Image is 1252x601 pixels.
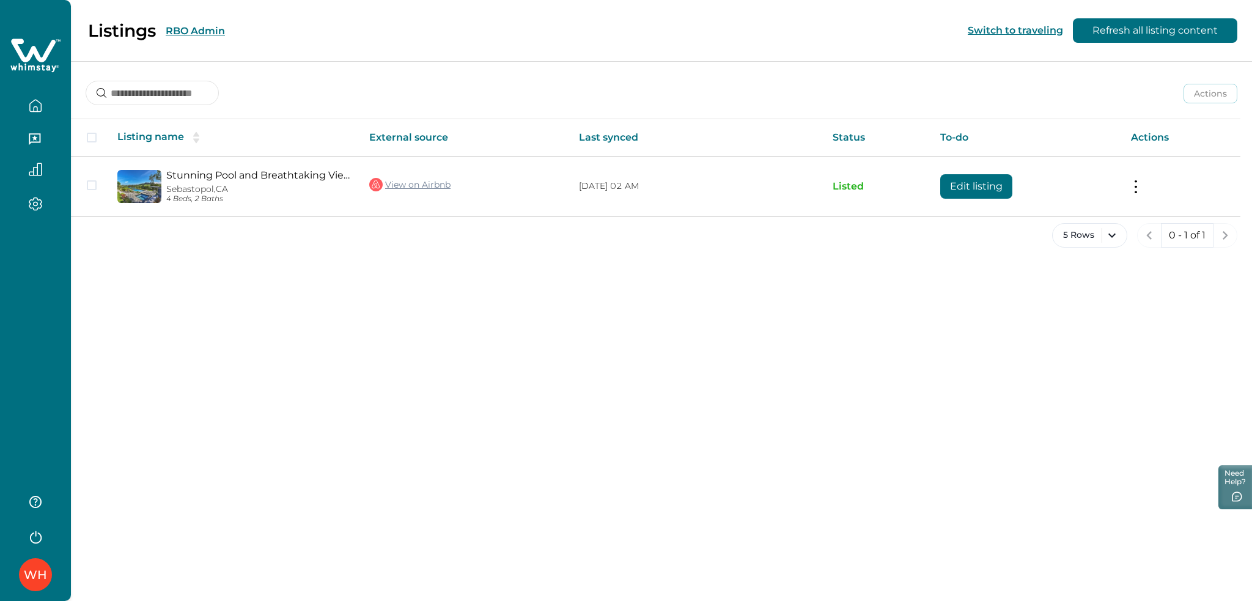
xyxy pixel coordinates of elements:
button: Refresh all listing content [1073,18,1237,43]
a: Stunning Pool and Breathtaking Views - Luxurious Sonoma Retreat [166,169,350,181]
th: Last synced [569,119,823,157]
button: Switch to traveling [968,24,1063,36]
a: View on Airbnb [369,177,451,193]
button: RBO Admin [166,25,225,37]
button: sorting [184,131,208,144]
th: External source [359,119,569,157]
button: previous page [1137,223,1162,248]
th: Status [823,119,930,157]
p: 4 Beds, 2 Baths [166,194,350,204]
p: Listed [833,180,921,193]
button: 0 - 1 of 1 [1161,223,1213,248]
button: Actions [1184,84,1237,103]
img: propertyImage_Stunning Pool and Breathtaking Views - Luxurious Sonoma Retreat [117,170,161,203]
th: Listing name [108,119,359,157]
p: [DATE] 02 AM [579,180,813,193]
button: 5 Rows [1052,223,1127,248]
button: next page [1213,223,1237,248]
th: To-do [930,119,1121,157]
div: Whimstay Host [24,560,47,589]
button: Edit listing [940,174,1012,199]
p: Listings [88,20,156,41]
p: 0 - 1 of 1 [1169,229,1206,242]
th: Actions [1121,119,1240,157]
p: Sebastopol, CA [166,184,350,194]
